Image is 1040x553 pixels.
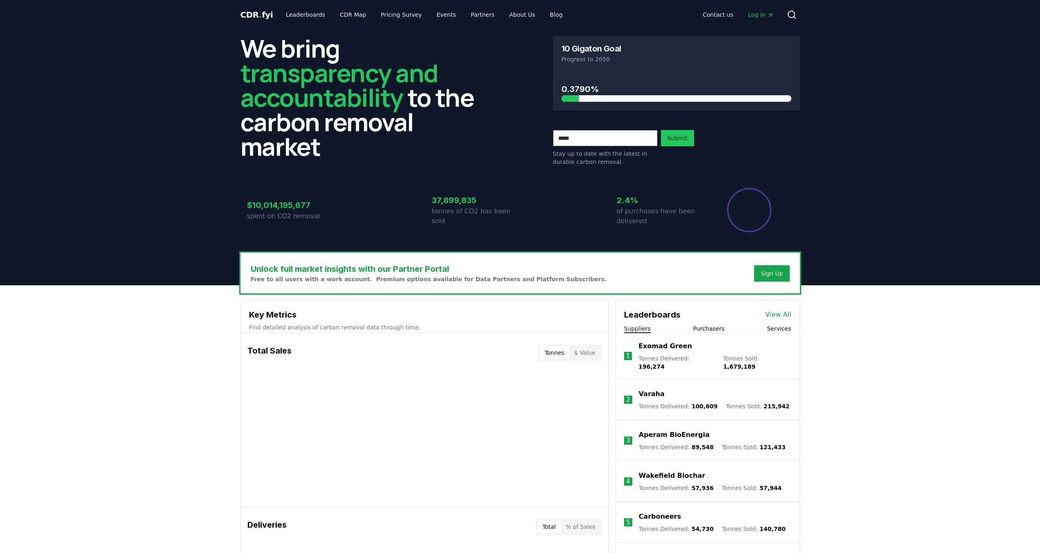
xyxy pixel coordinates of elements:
p: Tonnes Sold : [722,525,786,533]
button: $ Value [569,346,600,359]
h3: Leaderboards [624,309,681,321]
h3: $10,014,195,677 [247,199,335,211]
h2: We bring to the carbon removal market [240,36,487,159]
span: 100,609 [692,403,718,410]
p: Progress to 2050 [562,55,791,63]
p: Tonnes Delivered : [639,484,714,492]
p: Tonnes Sold : [726,402,790,410]
a: Leaderboards [279,7,332,22]
p: of purchases have been delivered [617,206,705,226]
span: 54,730 [692,526,714,532]
p: Tonnes Sold : [723,354,791,371]
p: Stay up to date with the latest in durable carbon removal. [553,150,658,166]
a: Sign Up [761,269,783,278]
span: 140,780 [759,526,786,532]
a: About Us [503,7,541,22]
span: CDR fyi [240,10,273,20]
nav: Main [279,7,569,22]
a: Log in [741,7,780,22]
button: Services [767,325,791,333]
a: Contact us [696,7,740,22]
a: CDR.fyi [240,9,273,20]
nav: Main [696,7,780,22]
a: Varaha [639,389,665,399]
a: Blog [544,7,569,22]
a: Pricing Survey [374,7,428,22]
a: CDR Map [333,7,373,22]
p: Tonnes Delivered : [638,354,715,371]
a: Partners [464,7,501,22]
p: Find detailed analysis of carbon removal data through time. [249,323,600,331]
span: 57,944 [759,485,782,491]
span: 215,942 [764,403,790,410]
p: tonnes of CO2 has been sold [432,206,520,226]
p: Tonnes Sold : [722,443,786,451]
button: Purchasers [693,325,725,333]
h3: 0.3790% [562,83,791,95]
p: 1 [626,351,630,361]
p: Free to all users with a work account. Premium options available for Data Partners and Platform S... [251,275,607,283]
span: 1,679,189 [723,363,755,370]
h3: Deliveries [247,519,287,535]
span: 196,274 [638,363,665,370]
a: Carboneers [639,512,681,522]
span: 121,433 [759,444,786,450]
button: Sign Up [754,265,789,282]
span: 57,936 [692,485,714,491]
h3: 2.4% [617,194,705,206]
a: Exomad Green [638,341,692,351]
span: 89,548 [692,444,714,450]
h3: 37,899,835 [432,194,520,206]
a: View All [766,310,791,320]
button: Tonnes [540,346,569,359]
p: 2 [626,395,630,405]
span: . [259,10,262,20]
span: transparency and accountability [240,56,438,114]
h3: Key Metrics [249,309,600,321]
a: Wakefield Biochar [639,471,705,481]
p: Tonnes Delivered : [639,443,714,451]
button: % of Sales [561,520,600,533]
p: 5 [626,517,630,527]
p: Tonnes Delivered : [639,402,718,410]
button: Suppliers [624,325,651,333]
button: Submit [661,130,694,146]
p: 4 [626,477,630,486]
p: 3 [626,436,630,446]
button: Total [537,520,561,533]
h3: Unlock full market insights with our Partner Portal [251,263,607,275]
div: Percentage of sales delivered [726,187,772,233]
a: Events [430,7,463,22]
h3: Total Sales [247,345,292,361]
p: Tonnes Delivered : [639,525,714,533]
a: Aperam BioEnergia [639,430,710,440]
p: spent on CO2 removal [247,211,335,221]
p: Tonnes Sold : [722,484,782,492]
h3: 10 Gigaton Goal [562,45,621,53]
span: Log in [748,11,773,19]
